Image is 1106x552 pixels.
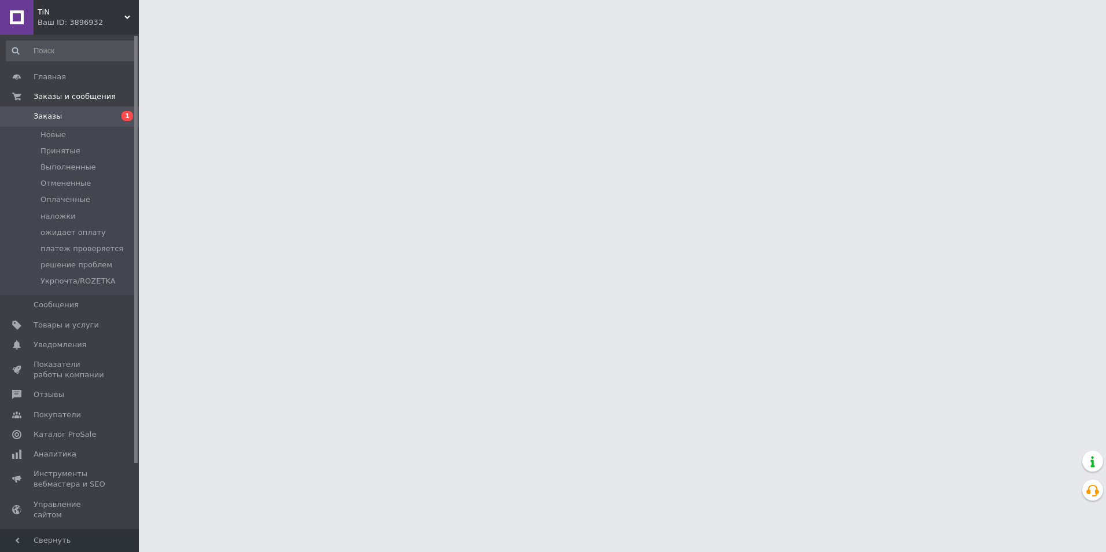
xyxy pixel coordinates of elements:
span: Отмененные [40,178,91,189]
span: Инструменты вебмастера и SEO [34,469,107,490]
span: TiN [38,7,124,17]
span: Каталог ProSale [34,429,96,440]
span: Отзывы [34,389,64,400]
span: 1 [121,111,133,121]
span: Заказы [34,111,62,122]
span: Главная [34,72,66,82]
span: Заказы и сообщения [34,91,116,102]
span: Новые [40,130,66,140]
span: ожидает оплату [40,227,106,238]
span: Управление сайтом [34,499,107,520]
span: Укрпочта/ROZETKA [40,276,116,286]
span: Товары и услуги [34,320,99,330]
span: Показатели работы компании [34,359,107,380]
span: Уведомления [34,340,86,350]
span: Аналитика [34,449,76,459]
span: Оплаченные [40,194,90,205]
span: платеж проверяется [40,244,123,254]
span: решение проблем [40,260,112,270]
input: Поиск [6,41,137,61]
span: наложки [40,211,76,222]
span: Сообщения [34,300,79,310]
span: Покупатели [34,410,81,420]
span: Принятые [40,146,80,156]
span: Выполненные [40,162,96,172]
div: Ваш ID: 3896932 [38,17,139,28]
